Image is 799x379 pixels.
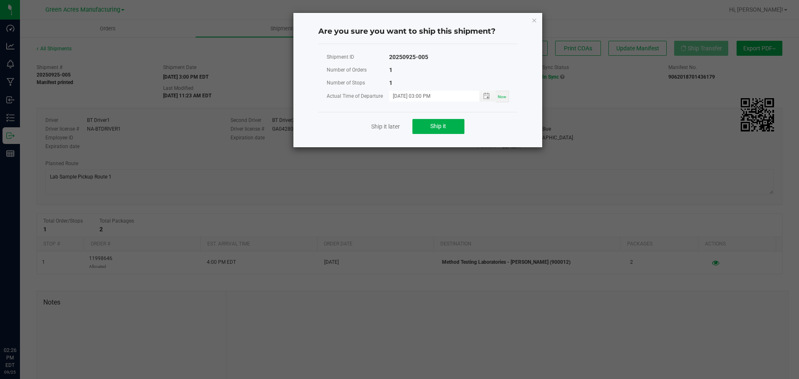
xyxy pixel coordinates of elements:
[327,52,389,62] div: Shipment ID
[498,94,506,99] span: Now
[430,123,446,129] span: Ship it
[531,15,537,25] button: Close
[389,52,428,62] div: 20250925-005
[327,78,389,88] div: Number of Stops
[327,91,389,102] div: Actual Time of Departure
[25,311,35,321] iframe: Resource center unread badge
[327,65,389,75] div: Number of Orders
[371,122,400,131] a: Ship it later
[318,26,517,37] h4: Are you sure you want to ship this shipment?
[8,312,33,337] iframe: Resource center
[389,78,392,88] div: 1
[412,119,464,134] button: Ship it
[389,91,471,101] input: MM/dd/yyyy HH:MM a
[389,65,392,75] div: 1
[479,91,496,101] span: Toggle popup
